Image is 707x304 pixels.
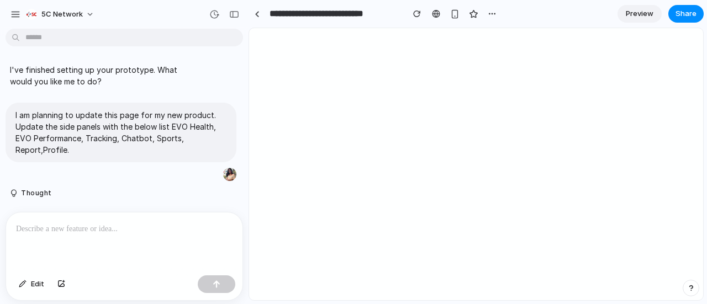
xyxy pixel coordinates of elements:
a: Preview [618,5,662,23]
span: Preview [626,8,653,19]
p: I updated the sidebar navigation with your new product sections. The menu now displays EVO Health... [10,211,194,304]
button: Share [668,5,704,23]
p: I am planning to update this page for my new product. Update the side panels with the below list ... [15,109,226,156]
span: 5C Network [41,9,83,20]
span: Edit [31,279,44,290]
span: Share [676,8,697,19]
button: 5C Network [22,6,100,23]
button: Edit [13,275,50,293]
p: I've finished setting up your prototype. What would you like me to do? [10,64,194,87]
